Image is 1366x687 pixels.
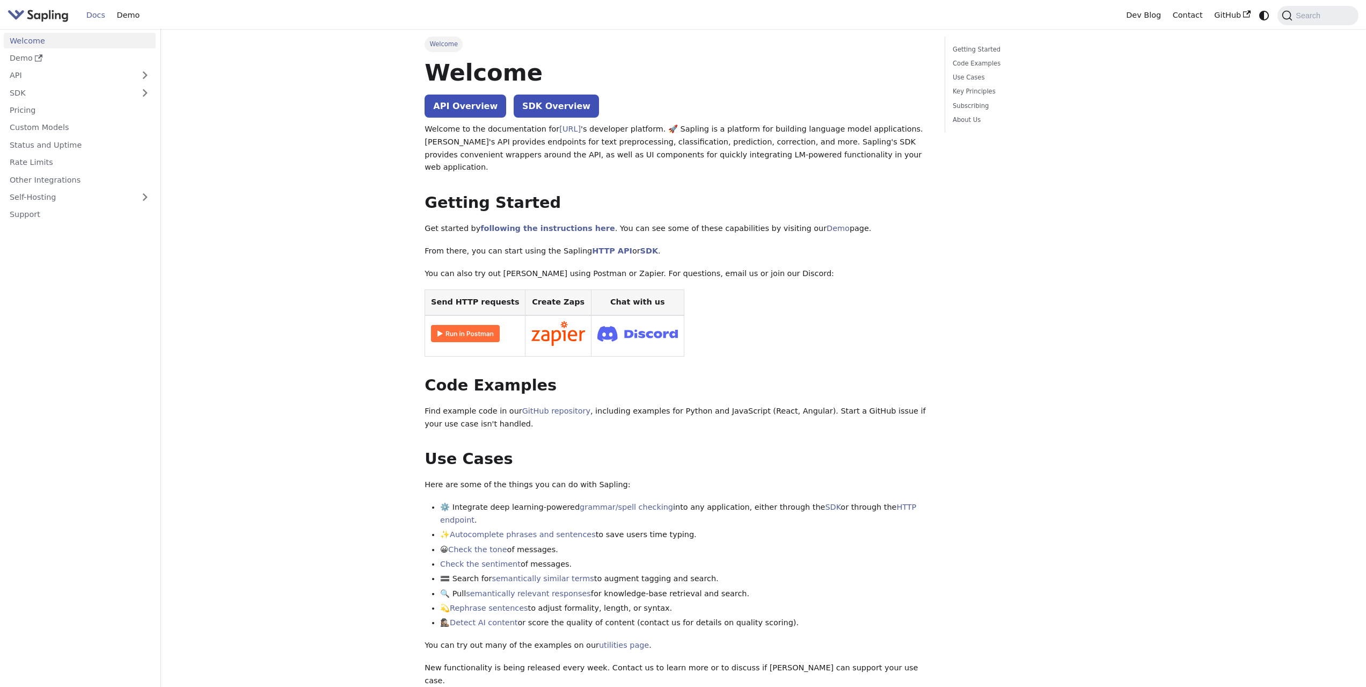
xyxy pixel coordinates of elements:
a: Demo [827,224,850,233]
a: API [4,68,134,83]
a: grammar/spell checking [580,503,673,511]
h2: Getting Started [425,193,929,213]
a: Sapling.aiSapling.ai [8,8,72,23]
li: 😀 of messages. [440,544,929,556]
a: Getting Started [953,45,1098,55]
a: Welcome [4,33,156,48]
a: [URL] [559,125,581,133]
h1: Welcome [425,58,929,87]
a: Dev Blog [1120,7,1166,24]
button: Expand sidebar category 'API' [134,68,156,83]
li: 💫 to adjust formality, length, or syntax. [440,602,929,615]
a: Self-Hosting [4,190,156,205]
a: HTTP endpoint [440,503,916,524]
a: Detect AI content [450,618,517,627]
a: SDK [640,247,658,255]
a: Pricing [4,103,156,118]
h2: Use Cases [425,450,929,469]
p: Here are some of the things you can do with Sapling: [425,479,929,491]
th: Create Zaps [525,290,591,315]
p: You can also try out [PERSON_NAME] using Postman or Zapier. For questions, email us or join our D... [425,267,929,280]
p: From there, you can start using the Sapling or . [425,245,929,258]
a: Check the sentiment [440,560,521,568]
a: Other Integrations [4,172,156,187]
a: Subscribing [953,101,1098,111]
a: Key Principles [953,86,1098,97]
a: Check the tone [448,545,507,554]
a: utilities page [599,641,649,649]
th: Chat with us [591,290,684,315]
a: GitHub [1208,7,1256,24]
a: Code Examples [953,59,1098,69]
li: 🕵🏽‍♀️ or score the quality of content (contact us for details on quality scoring). [440,617,929,630]
a: following the instructions here [480,224,615,233]
li: of messages. [440,558,929,571]
li: ⚙️ Integrate deep learning-powered into any application, either through the or through the . [440,501,929,527]
a: GitHub repository [522,407,590,415]
li: ✨ to save users time typing. [440,529,929,541]
a: semantically relevant responses [466,589,591,598]
button: Expand sidebar category 'SDK' [134,85,156,100]
a: Custom Models [4,120,156,135]
p: Welcome to the documentation for 's developer platform. 🚀 Sapling is a platform for building lang... [425,123,929,174]
p: Get started by . You can see some of these capabilities by visiting our page. [425,222,929,235]
a: Rate Limits [4,155,156,170]
a: Use Cases [953,73,1098,83]
img: Run in Postman [431,325,500,342]
nav: Breadcrumbs [425,37,929,52]
a: SDK Overview [514,95,599,118]
li: 🔍 Pull for knowledge-base retrieval and search. [440,588,929,601]
img: Join Discord [597,323,678,345]
a: Status and Uptime [4,137,156,153]
a: About Us [953,115,1098,125]
a: SDK [825,503,841,511]
a: Support [4,207,156,222]
a: semantically similar terms [492,574,594,583]
a: Demo [4,50,156,66]
li: 🟰 Search for to augment tagging and search. [440,573,929,585]
img: Sapling.ai [8,8,69,23]
a: Autocomplete phrases and sentences [450,530,596,539]
span: Search [1292,11,1327,20]
a: Contact [1167,7,1209,24]
button: Search (Command+K) [1277,6,1358,25]
th: Send HTTP requests [425,290,525,315]
a: API Overview [425,95,506,118]
a: Demo [111,7,145,24]
a: Docs [81,7,111,24]
a: Rephrase sentences [450,604,528,612]
img: Connect in Zapier [531,321,585,346]
h2: Code Examples [425,376,929,395]
span: Welcome [425,37,463,52]
button: Switch between dark and light mode (currently system mode) [1257,8,1272,23]
a: SDK [4,85,134,100]
p: Find example code in our , including examples for Python and JavaScript (React, Angular). Start a... [425,405,929,431]
a: HTTP API [592,247,632,255]
p: You can try out many of the examples on our . [425,639,929,652]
